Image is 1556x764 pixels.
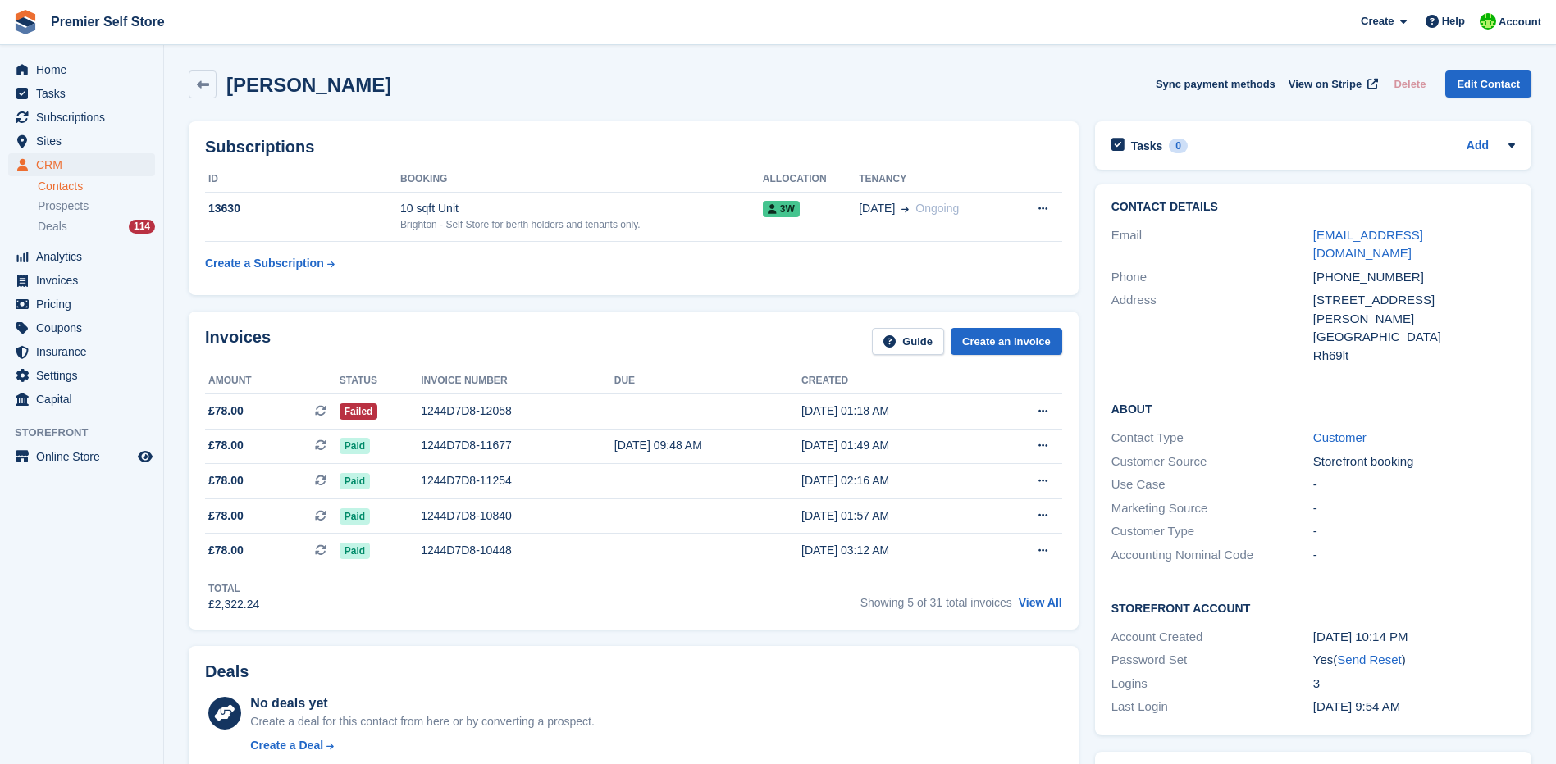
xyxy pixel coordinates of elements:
[340,543,370,559] span: Paid
[36,316,135,339] span: Coupons
[1313,291,1515,310] div: [STREET_ADDRESS]
[205,248,335,279] a: Create a Subscription
[208,581,259,596] div: Total
[763,166,859,193] th: Allocation
[205,200,400,217] div: 13630
[208,542,244,559] span: £78.00
[1361,13,1394,30] span: Create
[1111,698,1313,716] div: Last Login
[8,293,155,316] a: menu
[208,507,244,525] span: £78.00
[8,82,155,105] a: menu
[860,596,1012,609] span: Showing 5 of 31 total invoices
[38,219,67,234] span: Deals
[1387,70,1432,98] button: Delete
[205,328,271,355] h2: Invoices
[8,153,155,176] a: menu
[1111,628,1313,647] div: Account Created
[915,202,959,215] span: Ongoing
[1337,653,1401,666] a: Send Reset
[400,166,763,193] th: Booking
[1442,13,1465,30] span: Help
[8,58,155,81] a: menu
[1019,596,1062,609] a: View All
[1111,675,1313,694] div: Logins
[421,402,614,420] div: 1244D7D8-12058
[205,255,324,272] div: Create a Subscription
[38,198,155,215] a: Prospects
[1499,14,1541,30] span: Account
[1313,699,1400,713] time: 2023-02-27 09:54:37 UTC
[205,368,340,394] th: Amount
[421,472,614,489] div: 1244D7D8-11254
[226,74,391,96] h2: [PERSON_NAME]
[340,473,370,489] span: Paid
[8,340,155,363] a: menu
[36,269,135,292] span: Invoices
[1313,628,1515,647] div: [DATE] 10:14 PM
[1313,430,1367,444] a: Customer
[340,438,370,454] span: Paid
[1289,76,1362,93] span: View on Stripe
[250,694,594,713] div: No deals yet
[1111,499,1313,518] div: Marketing Source
[1111,475,1313,494] div: Use Case
[1313,522,1515,541] div: -
[400,217,763,232] div: Brighton - Self Store for berth holders and tenants only.
[421,507,614,525] div: 1244D7D8-10840
[8,316,155,339] a: menu
[400,200,763,217] div: 10 sqft Unit
[36,388,135,411] span: Capital
[1111,452,1313,471] div: Customer Source
[36,82,135,105] span: Tasks
[801,437,988,454] div: [DATE] 01:49 AM
[8,245,155,268] a: menu
[1313,268,1515,287] div: [PHONE_NUMBER]
[1313,651,1515,670] div: Yes
[1111,291,1313,365] div: Address
[38,179,155,194] a: Contacts
[36,340,135,363] span: Insurance
[1111,400,1515,416] h2: About
[129,220,155,234] div: 114
[8,364,155,387] a: menu
[36,58,135,81] span: Home
[801,368,988,394] th: Created
[801,472,988,489] div: [DATE] 02:16 AM
[208,402,244,420] span: £78.00
[1313,452,1515,471] div: Storefront booking
[1111,201,1515,214] h2: Contact Details
[1111,522,1313,541] div: Customer Type
[340,368,421,394] th: Status
[951,328,1062,355] a: Create an Invoice
[1313,328,1515,347] div: [GEOGRAPHIC_DATA]
[859,166,1010,193] th: Tenancy
[421,437,614,454] div: 1244D7D8-11677
[1480,13,1496,30] img: Kirsten Hallett
[340,403,378,420] span: Failed
[38,218,155,235] a: Deals 114
[1111,226,1313,263] div: Email
[250,737,594,754] a: Create a Deal
[8,130,155,152] a: menu
[205,662,249,681] h2: Deals
[135,447,155,466] a: Preview store
[614,437,801,454] div: [DATE] 09:48 AM
[250,737,323,754] div: Create a Deal
[872,328,944,355] a: Guide
[1445,70,1531,98] a: Edit Contact
[1313,675,1515,694] div: 3
[614,368,801,394] th: Due
[1313,347,1515,366] div: Rh69lt
[36,130,135,152] span: Sites
[801,542,988,559] div: [DATE] 03:12 AM
[44,8,171,35] a: Premier Self Store
[421,542,614,559] div: 1244D7D8-10448
[8,388,155,411] a: menu
[36,293,135,316] span: Pricing
[208,437,244,454] span: £78.00
[1313,475,1515,494] div: -
[1111,429,1313,448] div: Contact Type
[1282,70,1381,98] a: View on Stripe
[205,138,1062,157] h2: Subscriptions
